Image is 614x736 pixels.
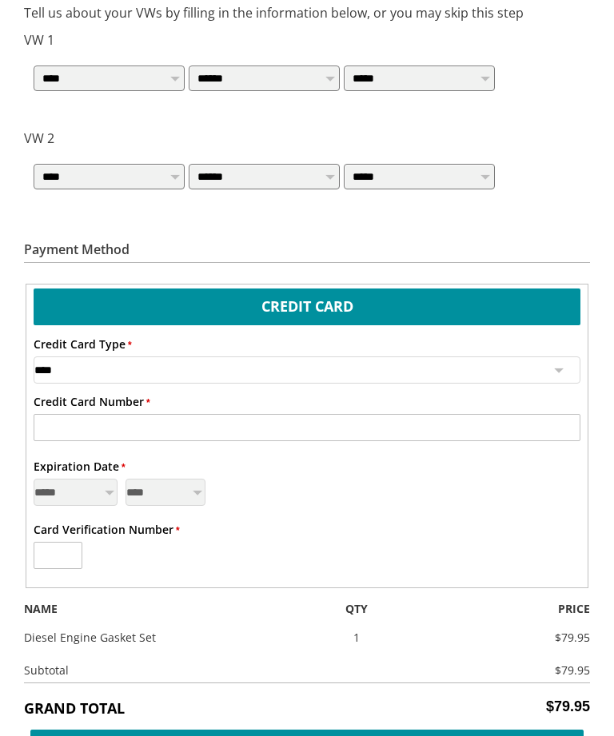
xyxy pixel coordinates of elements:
[307,629,405,646] div: 1
[307,600,405,617] div: QTY
[24,129,590,148] p: VW 2
[12,600,307,617] div: NAME
[24,243,590,263] h3: Payment Method
[405,600,602,617] div: PRICE
[24,698,590,718] h5: Grand Total
[12,629,307,646] div: Diesel Engine Gasket Set
[12,662,494,678] div: Subtotal
[34,336,132,352] label: Credit Card Type
[24,30,590,50] p: VW 1
[546,698,590,715] span: $79.95
[34,288,581,321] label: Credit Card
[34,393,150,410] label: Credit Card Number
[24,3,590,22] p: Tell us about your VWs by filling in the information below, or you may skip this step
[34,458,126,475] label: Expiration Date
[34,521,180,538] label: Card Verification Number
[405,629,602,646] div: $79.95
[494,662,591,678] div: $79.95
